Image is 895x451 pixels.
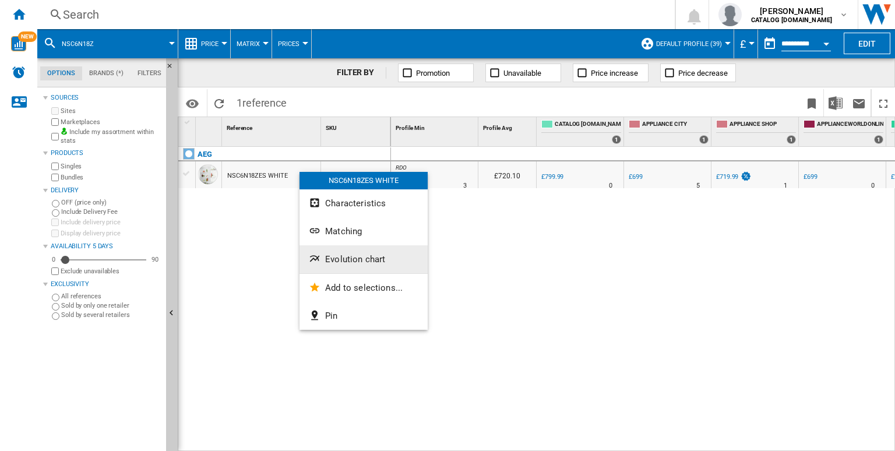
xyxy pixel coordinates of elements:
button: Evolution chart [299,245,428,273]
button: Characteristics [299,189,428,217]
button: Pin... [299,302,428,330]
span: Pin [325,311,337,321]
button: Add to selections... [299,274,428,302]
span: Add to selections... [325,283,403,293]
button: Matching [299,217,428,245]
span: Matching [325,226,362,237]
span: Evolution chart [325,254,385,265]
span: Characteristics [325,198,386,209]
div: NSC6N18ZES WHITE [299,172,428,189]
